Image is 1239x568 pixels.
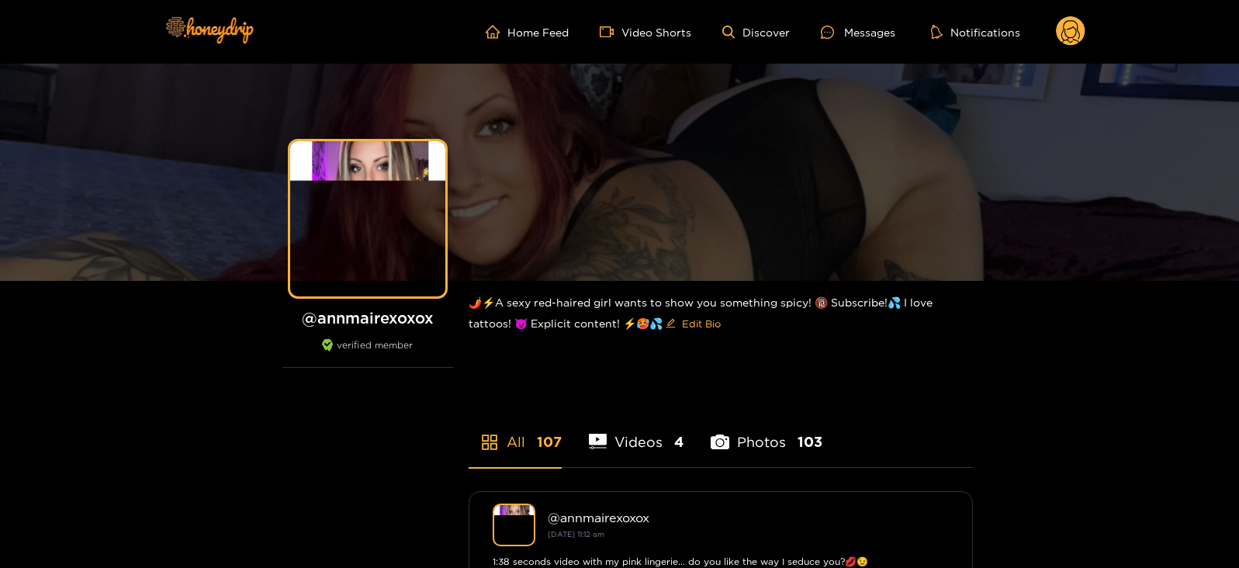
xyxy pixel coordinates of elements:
[589,397,684,467] li: Videos
[486,25,569,39] a: Home Feed
[674,432,684,452] span: 4
[711,397,822,467] li: Photos
[663,311,724,336] button: editEdit Bio
[600,25,621,39] span: video-camera
[282,308,453,327] h1: @ annmairexoxox
[469,281,973,348] div: 🌶️⚡A sexy red-haired girl wants to show you something spicy! 🔞 Subscribe!💦 I love tattoos! 😈 Expl...
[493,504,535,546] img: annmairexoxox
[821,23,895,41] div: Messages
[537,432,562,452] span: 107
[548,530,604,539] small: [DATE] 11:12 am
[486,25,507,39] span: home
[548,511,949,525] div: @ annmairexoxox
[282,339,453,368] div: verified member
[682,316,721,331] span: Edit Bio
[666,318,676,330] span: edit
[480,433,499,452] span: appstore
[798,432,822,452] span: 103
[469,397,562,467] li: All
[926,24,1025,40] button: Notifications
[722,26,790,39] a: Discover
[600,25,691,39] a: Video Shorts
